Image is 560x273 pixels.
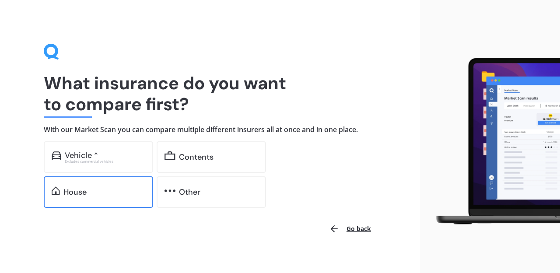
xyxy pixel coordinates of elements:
button: Go back [324,218,376,239]
img: content.01f40a52572271636b6f.svg [164,151,175,160]
img: laptop.webp [427,54,560,229]
img: car.f15378c7a67c060ca3f3.svg [52,151,61,160]
img: home.91c183c226a05b4dc763.svg [52,186,60,195]
h1: What insurance do you want to compare first? [44,73,376,115]
img: other.81dba5aafe580aa69f38.svg [164,186,175,195]
h4: With our Market Scan you can compare multiple different insurers all at once and in one place. [44,125,376,134]
div: Contents [179,153,213,161]
div: House [63,188,87,196]
div: Excludes commercial vehicles [65,160,145,163]
div: Other [179,188,200,196]
div: Vehicle * [65,151,98,160]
